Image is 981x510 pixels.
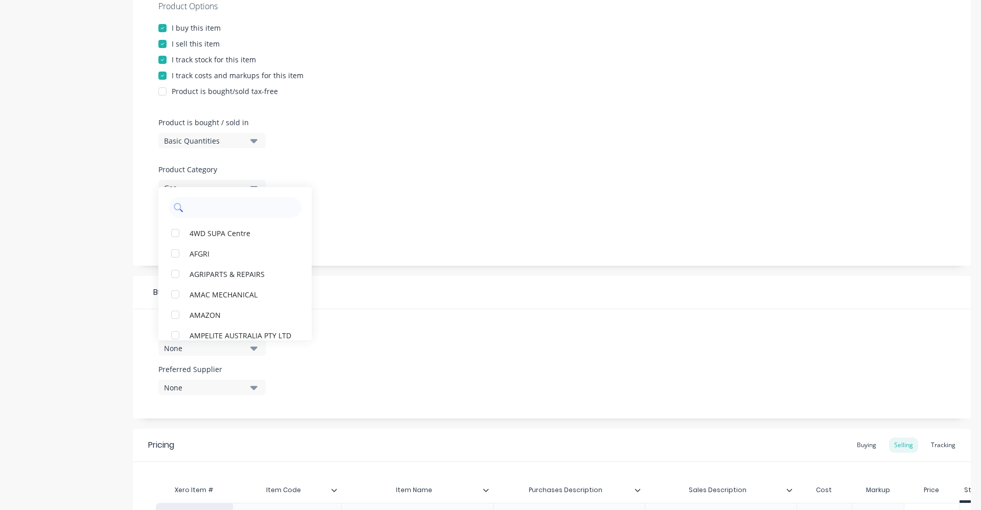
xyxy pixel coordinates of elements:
div: Product is bought/sold tax-free [172,86,278,97]
div: Purchases Description [493,480,645,500]
div: Item Code [232,480,341,500]
div: Sales Description [645,480,797,500]
div: Selling [889,437,918,453]
label: Product Category [158,164,261,175]
div: Basic Quantities [164,135,246,146]
div: Tracking [926,437,961,453]
div: AMPELITE AUSTRALIA PTY LTD [190,330,292,340]
div: Sales Description [645,477,790,503]
button: None [158,340,266,356]
div: None [164,382,246,393]
div: Buying [133,276,971,309]
div: Item Name [341,480,493,500]
div: I track costs and markups for this item [172,70,303,81]
div: I track stock for this item [172,54,256,65]
div: Item Code [232,477,335,503]
div: None [164,343,246,354]
div: Price [904,480,960,500]
label: Preferred Supplier [158,364,266,375]
div: AGRIPARTS & REPAIRS [190,268,292,279]
div: Purchases Description [493,477,639,503]
div: Buying [852,437,881,453]
label: Product is bought / sold in [158,117,261,128]
div: Item Name [341,477,487,503]
button: None [158,380,266,395]
div: Pricing [148,439,174,451]
div: I buy this item [172,22,221,33]
div: 4WD SUPA Centre [190,227,292,238]
div: AFGRI [190,248,292,259]
div: Cost [797,480,852,500]
div: Xero Item # [156,480,232,500]
div: Markup [852,480,904,500]
button: Basic Quantities [158,133,266,148]
button: Gas [158,180,266,195]
div: AMAZON [190,309,292,320]
div: AMAC MECHANICAL [190,289,292,299]
div: I sell this item [172,38,220,49]
div: Gas [164,182,246,193]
